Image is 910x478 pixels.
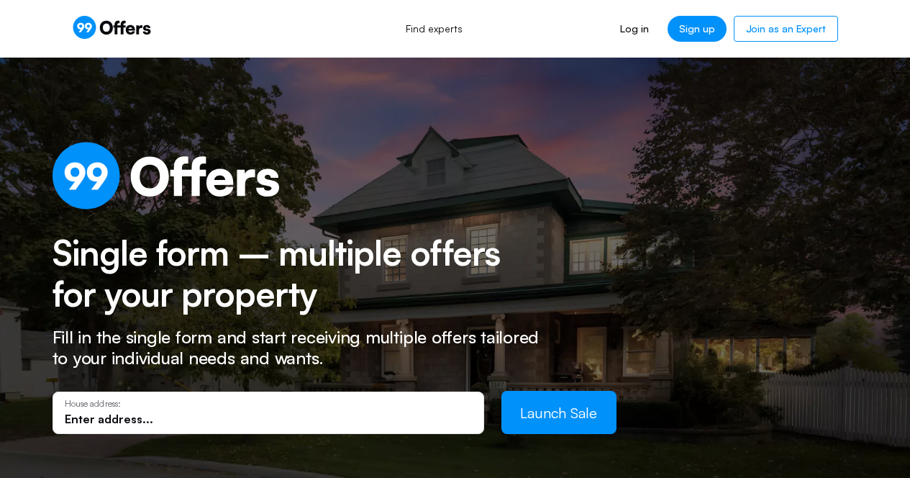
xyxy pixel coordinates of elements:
a: Join as an Expert [734,16,838,42]
a: Log in [609,16,660,42]
a: Find experts [390,13,478,45]
span: Launch Sale [520,404,597,422]
a: Sign up [668,16,727,42]
input: Enter address... [65,411,472,427]
h2: Single form – multiple offers for your property [53,233,531,315]
p: House address: [65,399,472,409]
button: Launch Sale [501,391,616,434]
p: Fill in the single form and start receiving multiple offers tailored to your individual needs and... [53,327,556,369]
